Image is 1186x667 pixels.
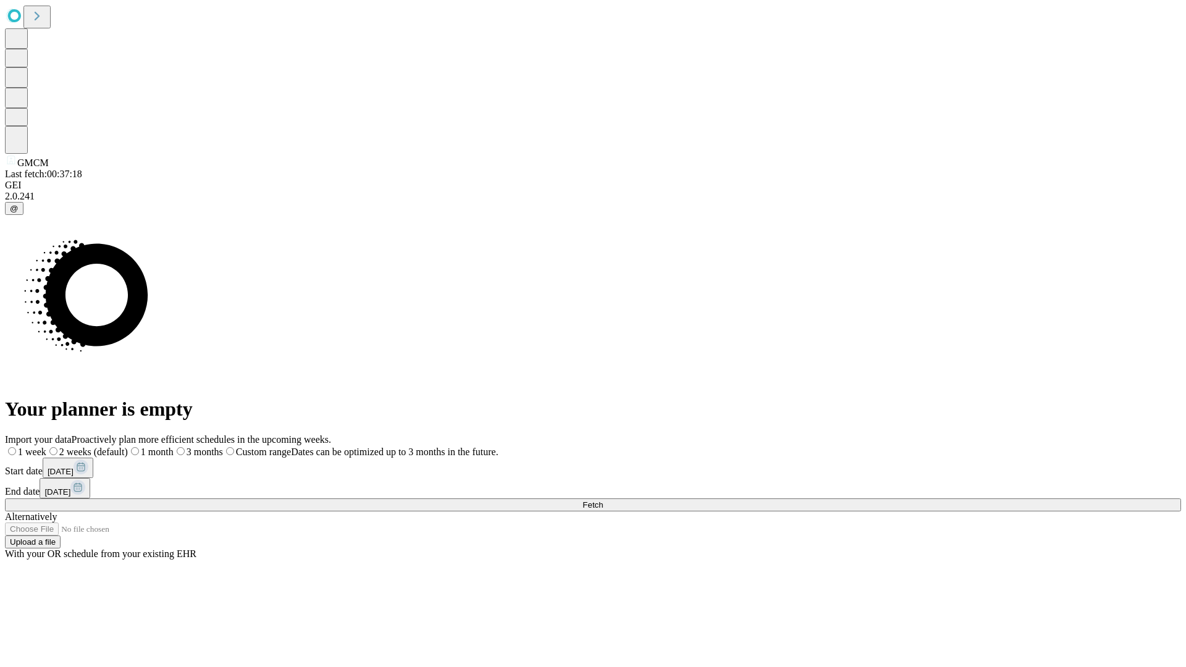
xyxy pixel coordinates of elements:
[18,447,46,457] span: 1 week
[59,447,128,457] span: 2 weeks (default)
[177,447,185,455] input: 3 months
[5,478,1181,498] div: End date
[5,458,1181,478] div: Start date
[43,458,93,478] button: [DATE]
[5,434,72,445] span: Import your data
[226,447,234,455] input: Custom rangeDates can be optimized up to 3 months in the future.
[49,447,57,455] input: 2 weeks (default)
[291,447,498,457] span: Dates can be optimized up to 3 months in the future.
[131,447,139,455] input: 1 month
[582,500,603,510] span: Fetch
[8,447,16,455] input: 1 week
[17,157,49,168] span: GMCM
[5,511,57,522] span: Alternatively
[5,398,1181,421] h1: Your planner is empty
[141,447,174,457] span: 1 month
[5,180,1181,191] div: GEI
[187,447,223,457] span: 3 months
[5,191,1181,202] div: 2.0.241
[5,535,61,548] button: Upload a file
[48,467,74,476] span: [DATE]
[40,478,90,498] button: [DATE]
[5,548,196,559] span: With your OR schedule from your existing EHR
[44,487,70,497] span: [DATE]
[5,169,82,179] span: Last fetch: 00:37:18
[236,447,291,457] span: Custom range
[72,434,331,445] span: Proactively plan more efficient schedules in the upcoming weeks.
[10,204,19,213] span: @
[5,202,23,215] button: @
[5,498,1181,511] button: Fetch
